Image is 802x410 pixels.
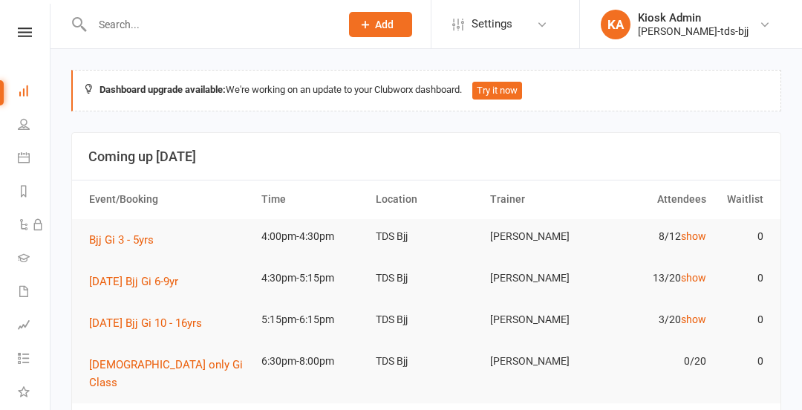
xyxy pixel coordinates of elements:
[18,109,51,143] a: People
[18,377,51,410] a: What's New
[598,302,712,337] td: 3/20
[369,261,483,296] td: TDS Bjj
[713,302,770,337] td: 0
[681,313,706,325] a: show
[89,273,189,290] button: [DATE] Bjj Gi 6-9yr
[18,143,51,176] a: Calendar
[71,70,781,111] div: We're working on an update to your Clubworx dashboard.
[638,11,749,25] div: Kiosk Admin
[483,180,598,218] th: Trainer
[18,76,51,109] a: Dashboard
[89,231,164,249] button: Bjj Gi 3 - 5yrs
[598,180,712,218] th: Attendees
[89,275,178,288] span: [DATE] Bjj Gi 6-9yr
[349,12,412,37] button: Add
[681,272,706,284] a: show
[483,219,598,254] td: [PERSON_NAME]
[369,180,483,218] th: Location
[369,344,483,379] td: TDS Bjj
[601,10,630,39] div: KA
[472,82,522,100] button: Try it now
[255,180,369,218] th: Time
[255,261,369,296] td: 4:30pm-5:15pm
[88,149,764,164] h3: Coming up [DATE]
[100,84,226,95] strong: Dashboard upgrade available:
[598,261,712,296] td: 13/20
[89,233,154,247] span: Bjj Gi 3 - 5yrs
[89,316,202,330] span: [DATE] Bjj Gi 10 - 16yrs
[369,219,483,254] td: TDS Bjj
[88,14,330,35] input: Search...
[255,302,369,337] td: 5:15pm-6:15pm
[89,314,212,332] button: [DATE] Bjj Gi 10 - 16yrs
[375,19,394,30] span: Add
[598,344,712,379] td: 0/20
[713,344,770,379] td: 0
[82,180,255,218] th: Event/Booking
[713,261,770,296] td: 0
[483,302,598,337] td: [PERSON_NAME]
[713,180,770,218] th: Waitlist
[713,219,770,254] td: 0
[483,261,598,296] td: [PERSON_NAME]
[638,25,749,38] div: [PERSON_NAME]-tds-bjj
[89,356,248,391] button: [DEMOGRAPHIC_DATA] only Gi Class
[483,344,598,379] td: [PERSON_NAME]
[472,7,512,41] span: Settings
[681,230,706,242] a: show
[18,310,51,343] a: Assessments
[598,219,712,254] td: 8/12
[18,176,51,209] a: Reports
[369,302,483,337] td: TDS Bjj
[255,219,369,254] td: 4:00pm-4:30pm
[255,344,369,379] td: 6:30pm-8:00pm
[89,358,243,389] span: [DEMOGRAPHIC_DATA] only Gi Class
